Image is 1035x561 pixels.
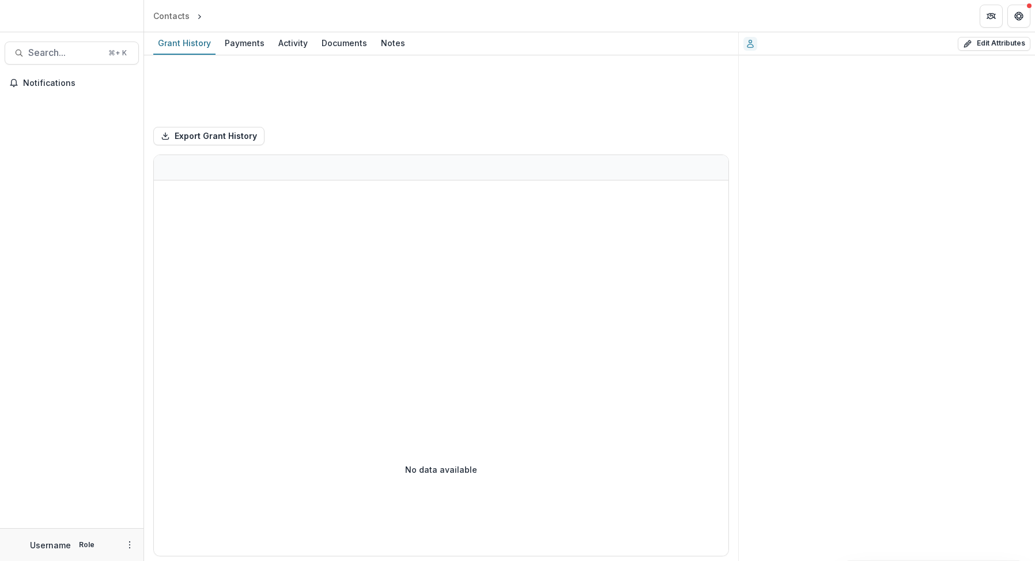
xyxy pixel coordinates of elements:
button: Partners [980,5,1003,28]
button: Export Grant History [153,127,265,145]
button: More [123,538,137,552]
span: Notifications [23,78,134,88]
a: Documents [317,32,372,55]
button: Notifications [5,74,139,92]
button: Search... [5,42,139,65]
a: Payments [220,32,269,55]
div: Payments [220,35,269,51]
div: ⌘ + K [106,47,129,59]
nav: breadcrumb [149,7,254,24]
p: No data available [405,464,477,476]
a: Notes [376,32,410,55]
button: Get Help [1007,5,1030,28]
div: Documents [317,35,372,51]
a: Contacts [149,7,194,24]
div: Activity [274,35,312,51]
div: Contacts [153,10,190,22]
button: Edit Attributes [958,37,1030,51]
a: Grant History [153,32,216,55]
p: Username [30,539,71,551]
a: Activity [274,32,312,55]
div: Notes [376,35,410,51]
p: Role [75,540,98,550]
div: Grant History [153,35,216,51]
span: Search... [28,47,101,58]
